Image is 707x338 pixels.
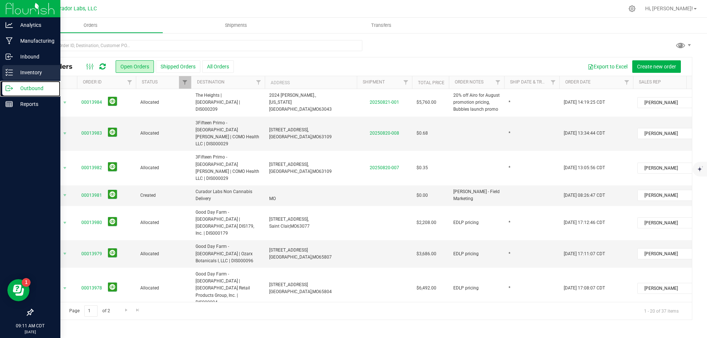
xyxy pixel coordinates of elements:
[3,323,57,329] p: 09:11 AM CDT
[81,285,102,292] a: 00013978
[60,218,70,228] span: select
[196,120,260,148] span: 3Fifteen Primo - [GEOGRAPHIC_DATA][PERSON_NAME] | COMO Health LLC | DIS000029
[416,164,428,171] span: $0.35
[416,192,428,199] span: $0.00
[269,127,309,132] span: [STREET_ADDRESS],
[265,76,357,89] th: Address
[269,162,309,167] span: [STREET_ADDRESS],
[564,130,605,137] span: [DATE] 13:34:44 CDT
[6,100,13,108] inline-svg: Reports
[140,250,187,257] span: Allocated
[6,69,13,76] inline-svg: Inventory
[60,283,70,293] span: select
[455,79,483,85] a: Order Notes
[83,79,102,85] a: Order ID
[269,282,308,287] span: [STREET_ADDRESS]
[645,6,693,11] span: Hi, [PERSON_NAME]!
[564,250,605,257] span: [DATE] 17:11:07 CDT
[638,249,693,259] span: [PERSON_NAME]
[319,169,332,174] span: 63109
[269,100,312,112] span: [US_STATE][GEOGRAPHIC_DATA],
[196,188,260,202] span: Curador Labs Non Cannabis Delivery
[74,22,108,29] span: Orders
[6,37,13,45] inline-svg: Manufacturing
[13,36,57,45] p: Manufacturing
[621,76,633,89] a: Filter
[202,60,234,73] button: All Orders
[565,79,591,85] a: Order Date
[416,250,436,257] span: $3,686.00
[309,18,454,33] a: Transfers
[312,169,319,174] span: MO
[13,84,57,93] p: Outbound
[13,100,57,108] p: Reports
[60,249,70,259] span: select
[638,305,685,316] span: 1 - 20 of 37 items
[319,255,332,260] span: 65807
[638,190,693,200] span: [PERSON_NAME]
[269,248,308,253] span: [STREET_ADDRESS]
[63,305,116,317] span: Page of 2
[290,224,297,229] span: MO
[196,154,260,182] span: 3Fifteen Primo - [GEOGRAPHIC_DATA][PERSON_NAME] | COMO Health LLC | DIS000029
[453,219,479,226] span: EDLP pricing
[81,192,102,199] a: 00013981
[121,305,131,315] a: Go to the next page
[416,130,428,137] span: $0.68
[6,85,13,92] inline-svg: Outbound
[140,219,187,226] span: Allocated
[269,134,312,139] span: [GEOGRAPHIC_DATA],
[7,279,29,301] iframe: Resource center
[416,99,436,106] span: $5,760.00
[81,219,102,226] a: 00013980
[60,163,70,173] span: select
[312,134,319,139] span: MO
[312,289,319,294] span: MO
[583,60,632,73] button: Export to Excel
[197,79,225,85] a: Destination
[269,217,309,222] span: [STREET_ADDRESS],
[196,92,260,113] span: The Heights | [GEOGRAPHIC_DATA] | DIS000209
[639,79,661,85] a: Sales Rep
[81,99,102,106] a: 00013984
[564,285,605,292] span: [DATE] 17:08:07 CDT
[124,76,136,89] a: Filter
[547,76,559,89] a: Filter
[196,243,260,264] span: Good Day Farm - [GEOGRAPHIC_DATA] | Ozarx Botanicals I, LLC | DIS000096
[297,224,310,229] span: 63077
[142,79,158,85] a: Status
[81,250,102,257] a: 00013979
[13,21,57,29] p: Analytics
[60,97,70,108] span: select
[116,60,154,73] button: Open Orders
[60,128,70,139] span: select
[492,76,504,89] a: Filter
[564,164,605,171] span: [DATE] 13:05:56 CDT
[13,68,57,77] p: Inventory
[133,305,143,315] a: Go to the last page
[632,60,681,73] button: Create new order
[269,224,290,229] span: Saint Clair,
[638,283,693,293] span: [PERSON_NAME]
[140,285,187,292] span: Allocated
[564,99,605,106] span: [DATE] 14:19:25 CDT
[6,21,13,29] inline-svg: Analytics
[253,76,265,89] a: Filter
[269,289,312,294] span: [GEOGRAPHIC_DATA],
[319,289,332,294] span: 65804
[370,131,399,136] a: 20250820-008
[81,130,102,137] a: 00013983
[84,305,98,317] input: 1
[363,79,385,85] a: Shipment
[196,271,260,306] span: Good Day Farm - [GEOGRAPHIC_DATA] | [GEOGRAPHIC_DATA] Retail Products Group, Inc. | DIS000094
[140,164,187,171] span: Allocated
[312,107,319,112] span: MO
[638,163,693,173] span: [PERSON_NAME]
[269,196,276,201] span: MO
[319,107,332,112] span: 63043
[312,255,319,260] span: MO
[637,64,676,70] span: Create new order
[416,285,436,292] span: $6,492.00
[361,22,401,29] span: Transfers
[140,130,187,137] span: Allocated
